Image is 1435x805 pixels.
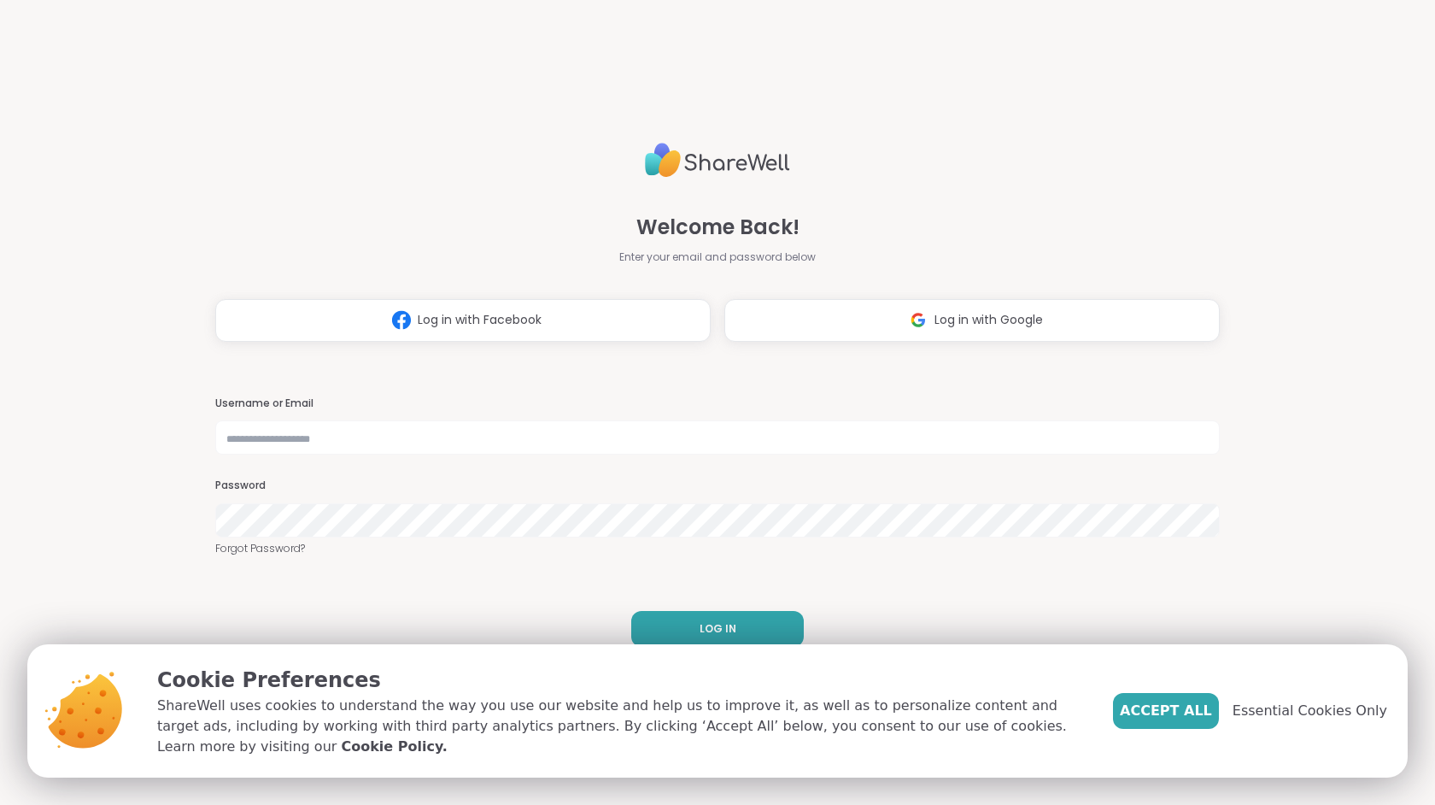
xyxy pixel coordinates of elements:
[934,311,1043,329] span: Log in with Google
[215,397,1220,411] h3: Username or Email
[157,665,1086,696] p: Cookie Preferences
[215,541,1220,556] a: Forgot Password?
[215,299,711,342] button: Log in with Facebook
[645,136,790,185] img: ShareWell Logo
[418,311,542,329] span: Log in with Facebook
[724,299,1220,342] button: Log in with Google
[1113,693,1219,729] button: Accept All
[636,212,799,243] span: Welcome Back!
[619,250,816,265] span: Enter your email and password below
[1233,701,1387,721] span: Essential Cookies Only
[157,696,1086,757] p: ShareWell uses cookies to understand the way you use our website and help us to improve it, as we...
[215,479,1220,493] h3: Password
[631,611,804,647] button: LOG IN
[385,304,418,336] img: ShareWell Logomark
[341,737,447,757] a: Cookie Policy.
[700,621,736,637] span: LOG IN
[902,304,934,336] img: ShareWell Logomark
[1120,701,1212,721] span: Accept All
